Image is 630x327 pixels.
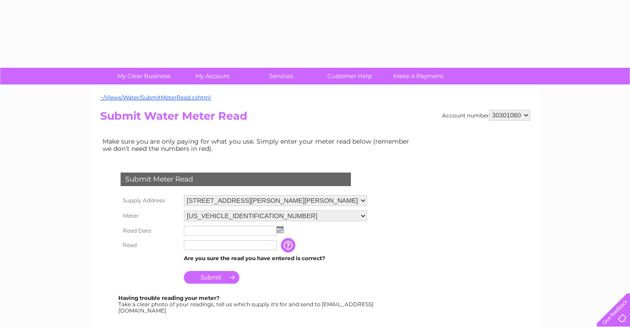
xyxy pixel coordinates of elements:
[184,271,239,284] input: Submit
[118,294,219,301] b: Having trouble reading your meter?
[313,68,387,84] a: Customer Help
[175,68,250,84] a: My Account
[118,224,182,238] th: Read Date
[100,110,530,127] h2: Submit Water Meter Read
[118,193,182,208] th: Supply Address
[100,94,211,101] a: ~/Views/Water/SubmitMeterRead.cshtml
[277,226,284,233] img: ...
[121,173,351,186] div: Submit Meter Read
[100,135,416,154] td: Make sure you are only paying for what you use. Simply enter your meter read below (remember we d...
[244,68,318,84] a: Services
[118,238,182,252] th: Read
[118,295,375,313] div: Take a clear photo of your readings, tell us which supply it's for and send to [EMAIL_ADDRESS][DO...
[118,208,182,224] th: Meter
[182,252,369,264] td: Are you sure the read you have entered is correct?
[281,238,297,252] input: Information
[107,68,181,84] a: My Clear Business
[381,68,456,84] a: Make A Payment
[442,110,530,121] div: Account number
